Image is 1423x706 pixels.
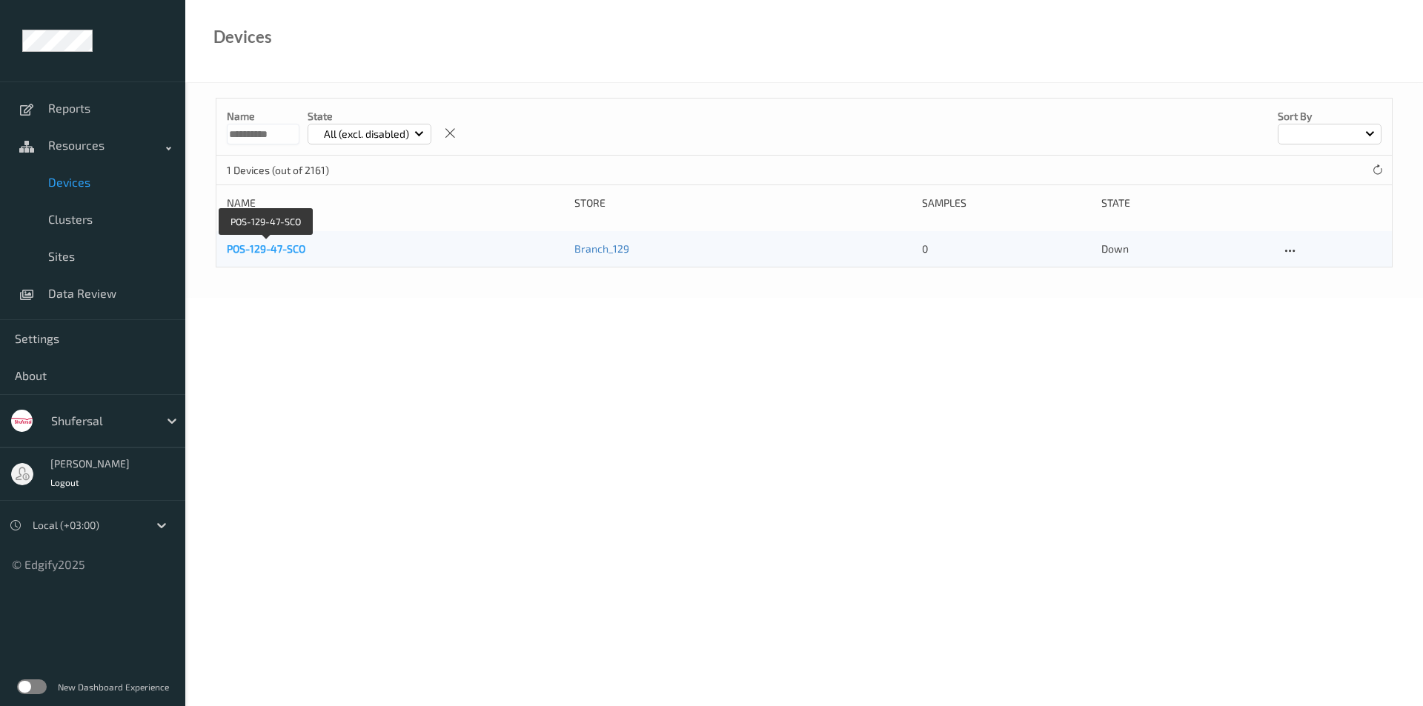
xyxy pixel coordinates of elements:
div: Samples [922,196,1091,210]
p: All (excl. disabled) [319,127,414,141]
div: Name [227,196,564,210]
div: State [1101,196,1270,210]
div: Devices [213,30,272,44]
div: Store [574,196,912,210]
p: down [1101,242,1270,256]
p: 1 Devices (out of 2161) [227,163,338,178]
p: Sort by [1278,109,1381,124]
a: POS-129-47-SCO [227,242,305,255]
p: Name [227,109,299,124]
a: Branch_129 [574,242,629,255]
p: State [308,109,431,124]
div: 0 [922,242,1091,256]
